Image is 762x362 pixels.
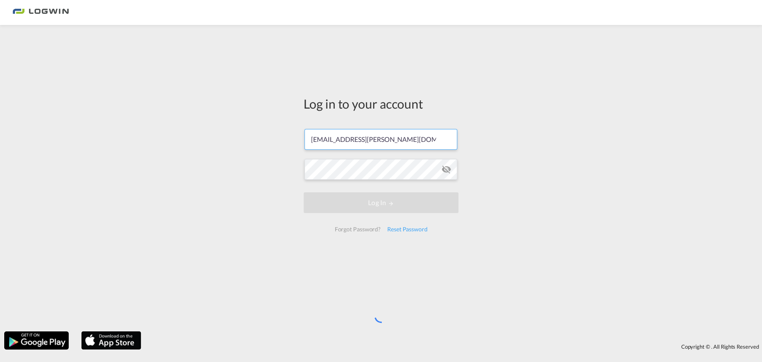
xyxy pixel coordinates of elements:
[304,129,457,150] input: Enter email/phone number
[331,222,383,237] div: Forgot Password?
[80,330,142,350] img: apple.png
[441,164,451,174] md-icon: icon-eye-off
[384,222,431,237] div: Reset Password
[12,3,69,22] img: 2761ae10d95411efa20a1f5e0282d2d7.png
[3,330,70,350] img: google.png
[304,192,458,213] button: LOGIN
[304,95,458,112] div: Log in to your account
[145,340,762,354] div: Copyright © . All Rights Reserved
